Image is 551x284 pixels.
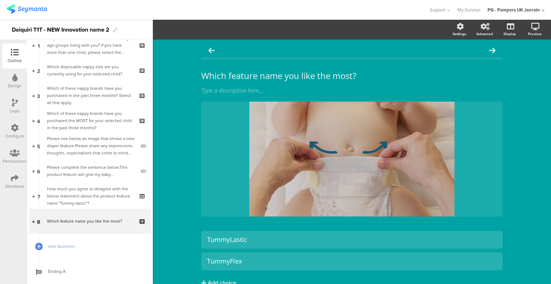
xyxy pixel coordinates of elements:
div: Logic [10,108,20,114]
div: How much you agree or disagree with the below statement about the product feature name "Tummy-las... [47,185,133,207]
a: 4 Which of these nappy brands have you purchased the MOST for your selected child in the past thr... [29,108,151,133]
a: 1 Do you have a child in one of the following age groups living with you? If you have more than o... [29,33,151,58]
div: Do you have a child in one of the following age groups living with you? If you have more than one... [47,34,133,56]
span: Add Question [48,243,140,250]
div: Preview [528,31,542,37]
div: PG - Pampers UK Janrain [488,6,540,13]
div: Advanced [476,31,493,37]
span: Support [430,6,446,13]
p: Which feature name you like the most? [201,70,503,81]
a: 3 Which of these nappy brands have you purchased in the past three months? Select all that apply [29,83,151,108]
div: Permissions [3,158,27,164]
div: Display [504,31,516,37]
span: Ending A [48,268,140,275]
a: 2 Which disposable nappy size are you currently using for your selected child? [29,58,151,83]
div: Please see below an image that shows a new diaper feature.Please share any impressions, thoughts,... [47,135,136,157]
div: Outline [8,57,22,64]
img: Which feature name you like the most? cover image [249,102,455,217]
span: 7 [37,192,40,200]
div: Which of these nappy brands have you purchased in the past three months? Select all that apply [47,85,133,106]
span: 4 [37,117,40,125]
div: Configure [5,133,24,139]
span: 6 [37,167,40,175]
div: Daiquiri T1T - NEW Innovation name 2 [12,24,109,36]
div: TummyLastic [207,236,497,244]
span: 3 [37,92,40,99]
span: 2 [37,66,40,74]
div: Which of these nappy brands have you purchased the MOST for your selected child in the past three... [47,110,133,131]
a: 6 Please complete the sentence below.This product feature will give my baby... [29,158,151,183]
div: Settings [453,31,466,37]
span: 1 [38,41,40,49]
div: Distribute [5,183,24,190]
a: 5 Please see below an image that shows a new diaper feature.Please share any impressions, thought... [29,133,151,158]
span: 8 [37,217,40,225]
span: 5 [37,142,40,150]
a: 7 How much you agree or disagree with the below statement about the product feature name "Tummy-l... [29,183,151,209]
div: Which disposable nappy size are you currently using for your selected child? [47,63,133,78]
div: Which feature name you like the most? [47,218,133,225]
div: Please complete the sentence below.This product feature will give my baby... [47,164,136,178]
div: Type a description here... [201,87,503,94]
div: Design [8,83,22,89]
img: segmanta logo [6,5,47,14]
div: TummyFlex [207,257,497,265]
a: Ending A [29,259,151,284]
a: 8 Which feature name you like the most? [29,209,151,234]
